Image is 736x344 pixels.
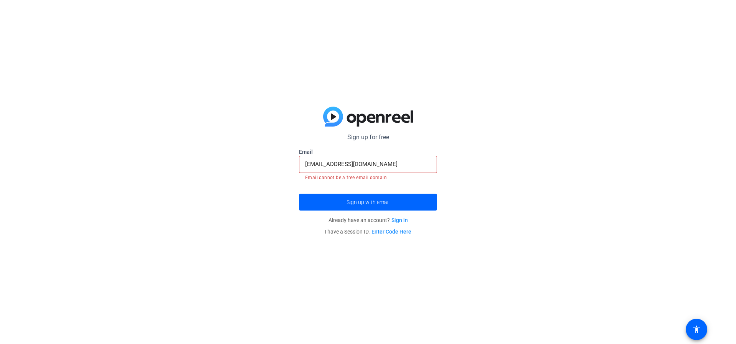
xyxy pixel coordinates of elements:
[299,133,437,142] p: Sign up for free
[329,217,408,223] span: Already have an account?
[305,160,431,169] input: Enter Email Address
[391,217,408,223] a: Sign in
[299,148,437,156] label: Email
[305,173,431,181] mat-error: Email cannot be a free email domain
[299,194,437,211] button: Sign up with email
[325,229,411,235] span: I have a Session ID.
[323,107,413,127] img: blue-gradient.svg
[371,229,411,235] a: Enter Code Here
[692,325,701,334] mat-icon: accessibility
